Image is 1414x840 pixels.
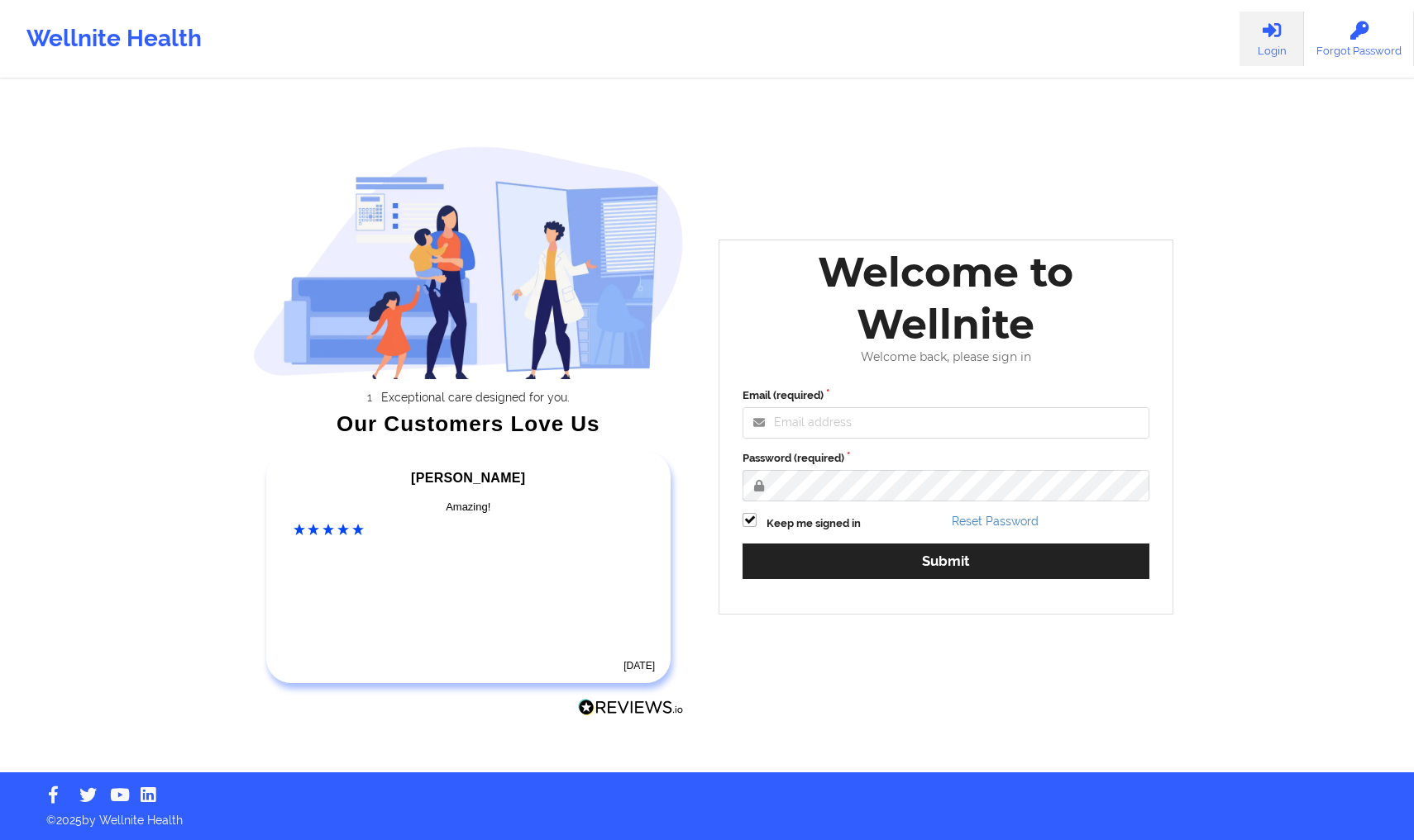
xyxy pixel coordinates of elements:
[952,515,1039,528] a: Reset Password
[1240,12,1304,66] a: Login
[743,450,1149,467] label: Password (required)
[253,145,685,379] img: wellnite-auth-hero_200.c722682e.png
[578,699,684,716] img: Reviews.io Logo
[731,350,1161,364] div: Welcome back, please sign in
[267,391,684,404] li: Exceptional care designed for you.
[578,699,684,720] a: Reviews.io Logo
[731,246,1161,350] div: Welcome to Wellnite
[743,543,1149,579] button: Submit
[743,407,1149,439] input: Email address
[623,660,655,672] time: [DATE]
[743,387,1149,404] label: Email (required)
[35,800,1379,828] p: © 2025 by Wellnite Health
[411,471,525,485] span: [PERSON_NAME]
[253,415,685,432] div: Our Customers Love Us
[1304,12,1414,66] a: Forgot Password
[767,515,861,532] label: Keep me signed in
[294,499,644,515] div: Amazing!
